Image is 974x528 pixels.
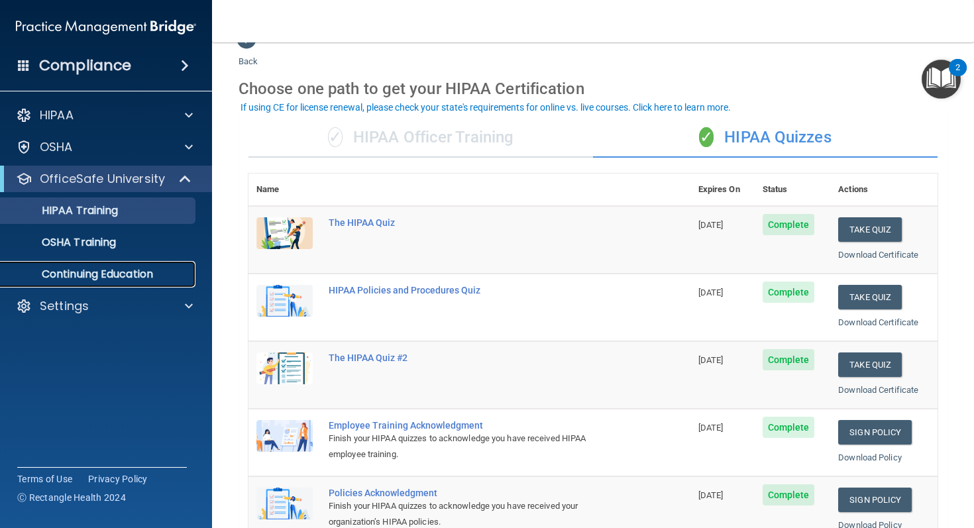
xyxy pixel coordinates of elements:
[755,174,831,206] th: Status
[40,298,89,314] p: Settings
[838,250,918,260] a: Download Certificate
[329,420,624,431] div: Employee Training Acknowledgment
[763,282,815,303] span: Complete
[838,352,902,377] button: Take Quiz
[838,488,912,512] a: Sign Policy
[838,420,912,445] a: Sign Policy
[763,484,815,505] span: Complete
[329,352,624,363] div: The HIPAA Quiz #2
[329,285,624,295] div: HIPAA Policies and Procedures Quiz
[745,434,958,487] iframe: Drift Widget Chat Controller
[329,488,624,498] div: Policies Acknowledgment
[241,103,731,112] div: If using CE for license renewal, please check your state's requirements for online vs. live cours...
[763,417,815,438] span: Complete
[698,288,724,297] span: [DATE]
[17,472,72,486] a: Terms of Use
[763,214,815,235] span: Complete
[838,385,918,395] a: Download Certificate
[763,349,815,370] span: Complete
[329,431,624,462] div: Finish your HIPAA quizzes to acknowledge you have received HIPAA employee training.
[16,14,196,40] img: PMB logo
[698,423,724,433] span: [DATE]
[698,490,724,500] span: [DATE]
[328,127,343,147] span: ✓
[16,298,193,314] a: Settings
[830,174,938,206] th: Actions
[9,204,118,217] p: HIPAA Training
[838,317,918,327] a: Download Certificate
[9,236,116,249] p: OSHA Training
[40,107,74,123] p: HIPAA
[9,268,189,281] p: Continuing Education
[838,285,902,309] button: Take Quiz
[699,127,714,147] span: ✓
[329,217,624,228] div: The HIPAA Quiz
[690,174,755,206] th: Expires On
[838,217,902,242] button: Take Quiz
[248,118,593,158] div: HIPAA Officer Training
[39,56,131,75] h4: Compliance
[17,491,126,504] span: Ⓒ Rectangle Health 2024
[922,60,961,99] button: Open Resource Center, 2 new notifications
[955,68,960,85] div: 2
[248,174,321,206] th: Name
[88,472,148,486] a: Privacy Policy
[40,139,73,155] p: OSHA
[239,101,733,114] button: If using CE for license renewal, please check your state's requirements for online vs. live cours...
[40,171,165,187] p: OfficeSafe University
[16,139,193,155] a: OSHA
[593,118,938,158] div: HIPAA Quizzes
[16,107,193,123] a: HIPAA
[698,220,724,230] span: [DATE]
[698,355,724,365] span: [DATE]
[16,171,192,187] a: OfficeSafe University
[239,40,258,66] a: Back
[239,70,947,108] div: Choose one path to get your HIPAA Certification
